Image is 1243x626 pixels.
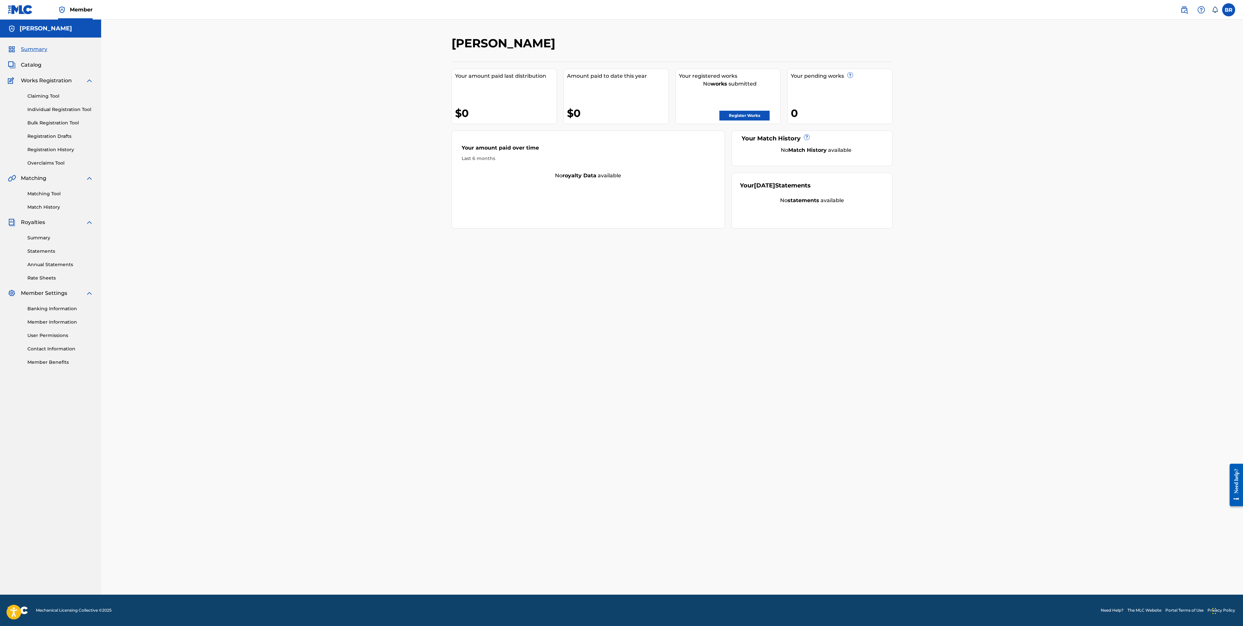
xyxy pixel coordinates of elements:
a: Bulk Registration Tool [27,120,93,126]
strong: works [711,81,727,87]
div: User Menu [1222,3,1235,16]
a: Registration History [27,146,93,153]
div: Amount paid to date this year [567,72,668,80]
a: Member Benefits [27,359,93,366]
span: Catalog [21,61,41,69]
img: expand [85,218,93,226]
a: Claiming Tool [27,93,93,100]
strong: statements [788,197,819,203]
div: Your pending works [791,72,892,80]
div: Your amount paid over time [462,144,715,155]
div: $0 [455,106,557,120]
img: Top Rightsholder [58,6,66,14]
a: Individual Registration Tool [27,106,93,113]
img: Member Settings [8,289,16,297]
a: Privacy Policy [1207,607,1235,613]
span: Member Settings [21,289,67,297]
span: [DATE] [754,182,775,189]
div: Last 6 months [462,155,715,162]
img: logo [8,606,28,614]
div: No available [740,197,884,204]
div: No available [748,146,884,154]
a: Registration Drafts [27,133,93,140]
a: SummarySummary [8,45,47,53]
span: Member [70,6,93,13]
img: help [1197,6,1205,14]
a: Summary [27,234,93,241]
a: CatalogCatalog [8,61,41,69]
div: Your amount paid last distribution [455,72,557,80]
a: Need Help? [1101,607,1124,613]
img: MLC Logo [8,5,33,14]
strong: royalty data [562,172,596,179]
div: Your Match History [740,134,884,143]
div: 0 [791,106,892,120]
div: Your registered works [679,72,780,80]
span: Royalties [21,218,45,226]
span: Summary [21,45,47,53]
div: No available [452,172,725,180]
a: Contact Information [27,345,93,352]
a: User Permissions [27,332,93,339]
a: Match History [27,204,93,211]
div: Your Statements [740,181,811,190]
strong: Match History [788,147,827,153]
h5: BRIAN REYES [20,25,72,32]
img: Catalog [8,61,16,69]
img: Works Registration [8,77,16,85]
div: Help [1195,3,1208,16]
div: No submitted [679,80,780,88]
div: Notifications [1212,7,1218,13]
span: Mechanical Licensing Collective © 2025 [36,607,112,613]
img: expand [85,289,93,297]
a: Register Works [719,111,770,120]
img: search [1180,6,1188,14]
span: ? [804,135,809,140]
div: $0 [567,106,668,120]
iframe: Resource Center [1225,458,1243,511]
a: Matching Tool [27,190,93,197]
span: Works Registration [21,77,72,85]
span: Matching [21,174,46,182]
a: Overclaims Tool [27,160,93,167]
a: Rate Sheets [27,275,93,281]
span: ? [848,72,853,78]
a: Statements [27,248,93,255]
a: Portal Terms of Use [1165,607,1204,613]
img: Matching [8,174,16,182]
img: Summary [8,45,16,53]
img: expand [85,77,93,85]
h2: [PERSON_NAME] [452,36,559,51]
iframe: Chat Widget [1210,595,1243,626]
a: Banking Information [27,305,93,312]
div: Drag [1212,601,1216,621]
img: Accounts [8,25,16,33]
img: expand [85,174,93,182]
a: The MLC Website [1128,607,1161,613]
a: Public Search [1178,3,1191,16]
a: Annual Statements [27,261,93,268]
img: Royalties [8,218,16,226]
a: Member Information [27,319,93,326]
